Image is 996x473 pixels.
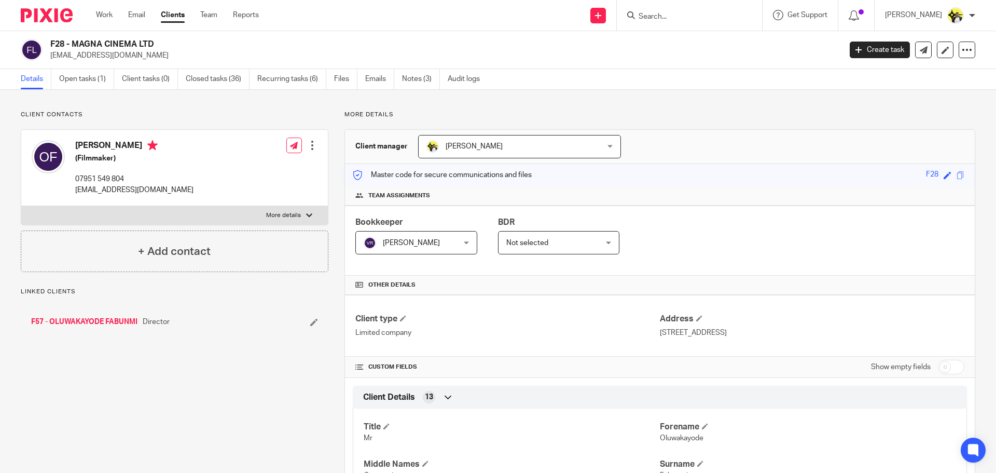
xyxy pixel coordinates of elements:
[355,328,660,338] p: Limited company
[425,392,433,402] span: 13
[344,111,975,119] p: More details
[21,39,43,61] img: svg%3E
[257,69,326,89] a: Recurring tasks (6)
[364,435,372,442] span: Mr
[363,392,415,403] span: Client Details
[59,69,114,89] a: Open tasks (1)
[506,239,548,247] span: Not selected
[31,317,137,327] a: F57 - OLUWAKAYODE FABUNMI
[885,10,942,20] p: [PERSON_NAME]
[21,111,328,119] p: Client contacts
[365,69,394,89] a: Emails
[233,10,259,20] a: Reports
[21,288,328,296] p: Linked clients
[21,8,73,22] img: Pixie
[50,50,834,61] p: [EMAIL_ADDRESS][DOMAIN_NAME]
[787,11,827,19] span: Get Support
[75,153,193,164] h5: (Filmmaker)
[138,244,211,260] h4: + Add contact
[926,169,938,181] div: F28
[355,363,660,371] h4: CUSTOM FIELDS
[128,10,145,20] a: Email
[402,69,440,89] a: Notes (3)
[660,314,964,325] h4: Address
[368,192,430,200] span: Team assignments
[871,362,931,372] label: Show empty fields
[161,10,185,20] a: Clients
[498,218,515,226] span: BDR
[334,69,357,89] a: Files
[96,10,113,20] a: Work
[75,185,193,195] p: [EMAIL_ADDRESS][DOMAIN_NAME]
[426,140,439,153] img: Carine-Starbridge.jpg
[660,328,964,338] p: [STREET_ADDRESS]
[50,39,677,50] h2: F28 - MAGNA CINEMA LTD
[364,459,660,470] h4: Middle Names
[383,239,440,247] span: [PERSON_NAME]
[32,140,65,173] img: svg%3E
[660,459,956,470] h4: Surname
[364,422,660,433] h4: Title
[353,170,532,180] p: Master code for secure communications and files
[147,140,158,151] i: Primary
[660,422,956,433] h4: Forename
[21,69,51,89] a: Details
[143,317,170,327] span: Director
[355,218,403,226] span: Bookkeeper
[122,69,178,89] a: Client tasks (0)
[448,69,488,89] a: Audit logs
[75,174,193,184] p: 07951 549 804
[947,7,964,24] img: Carine-Starbridge.jpg
[75,140,193,153] h4: [PERSON_NAME]
[446,143,503,150] span: [PERSON_NAME]
[266,211,301,220] p: More details
[660,435,703,442] span: Oluwakayode
[355,314,660,325] h4: Client type
[638,12,731,22] input: Search
[368,281,416,289] span: Other details
[186,69,250,89] a: Closed tasks (36)
[355,141,408,152] h3: Client manager
[364,237,376,249] img: svg%3E
[850,42,910,58] a: Create task
[200,10,217,20] a: Team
